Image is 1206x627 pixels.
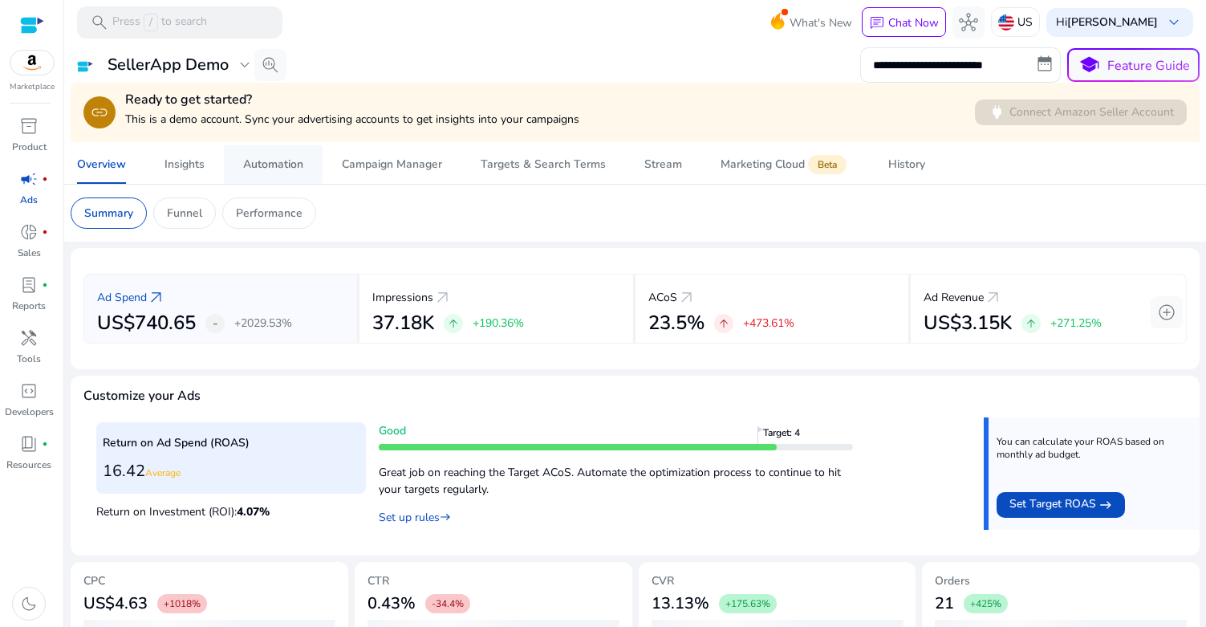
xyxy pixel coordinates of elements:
[725,597,770,610] span: +175.63%
[952,6,985,39] button: hub
[677,288,696,307] a: arrow_outward
[145,466,181,479] span: Average
[236,205,303,222] p: Performance
[473,315,524,332] p: +190.36%
[743,315,794,332] p: +473.61%
[19,434,39,454] span: book_4
[998,14,1014,31] img: us.svg
[103,434,359,451] p: Return on Ad Spend (ROAS)
[763,426,819,450] span: Target: 4
[237,504,270,519] span: 4.07
[243,159,303,170] div: Automation
[164,159,205,170] div: Insights
[19,594,39,613] span: dark_mode
[970,597,1001,610] span: +425%
[42,441,48,447] span: fiber_manual_record
[20,193,38,207] p: Ads
[997,492,1125,518] button: Set Target ROAS
[1157,303,1176,322] span: add_circle
[1107,56,1190,75] p: Feature Guide
[721,158,850,171] div: Marketing Cloud
[379,456,853,498] p: Great job on reaching the Target ACoS. Automate the optimization process to continue to hit your ...
[112,14,207,31] p: Press to search
[379,422,853,439] p: Good
[869,15,885,31] span: chat
[12,140,47,154] p: Product
[259,504,270,519] span: %
[90,13,109,32] span: search
[84,205,133,222] p: Summary
[888,159,925,170] div: History
[42,229,48,235] span: fiber_manual_record
[12,299,46,313] p: Reports
[235,55,254,75] span: expand_more
[1050,315,1102,332] p: +271.25%
[97,289,147,306] p: Ad Spend
[862,7,946,38] button: chatChat Now
[42,282,48,288] span: fiber_manual_record
[1151,296,1183,328] button: add_circle
[1025,317,1037,330] span: arrow_upward
[254,49,286,81] button: search_insights
[147,288,166,307] a: arrow_outward
[717,317,730,330] span: arrow_upward
[125,92,579,108] h4: Ready to get started?
[1067,14,1158,30] b: [PERSON_NAME]
[42,176,48,182] span: fiber_manual_record
[6,458,51,472] p: Resources
[19,275,39,295] span: lab_profile
[888,15,939,31] p: Chat Now
[90,103,109,122] span: link
[5,405,54,419] p: Developers
[1009,495,1096,515] span: Set Target ROAS
[372,311,434,335] h2: 37.18K
[644,159,682,170] div: Stream
[103,462,359,481] h3: 16.42
[440,509,451,526] mat-icon: east
[10,81,55,93] p: Marketplace
[125,111,579,128] p: This is a demo account. Sync your advertising accounts to get insights into your campaigns
[77,159,126,170] div: Overview
[83,594,148,613] h3: US$4.63
[1056,17,1158,28] p: Hi
[959,13,978,32] span: hub
[447,317,460,330] span: arrow_upward
[648,311,705,335] h2: 23.5%
[234,315,292,332] p: +2029.53%
[144,14,158,31] span: /
[984,288,1003,307] a: arrow_outward
[481,159,606,170] div: Targets & Search Terms
[1067,48,1200,82] button: schoolFeature Guide
[790,9,852,37] span: What's New
[432,597,464,610] span: -34.4%
[19,116,39,136] span: inventory_2
[652,594,709,613] h3: 13.13%
[108,55,229,75] h3: SellerApp Demo
[997,435,1188,461] p: You can calculate your ROAS based on monthly ad budget.
[1164,13,1184,32] span: keyboard_arrow_down
[19,381,39,401] span: code_blocks
[652,575,903,588] h5: CVR
[808,155,847,174] span: Beta
[935,575,1187,588] h5: Orders
[379,510,451,525] a: Set up rules
[213,314,218,333] span: -
[924,311,1012,335] h2: US$3.15K
[342,159,442,170] div: Campaign Manager
[10,51,54,75] img: amazon.svg
[1078,54,1101,77] span: school
[367,575,619,588] h5: CTR
[164,597,201,610] span: +1018%
[372,289,433,306] p: Impressions
[433,288,453,307] a: arrow_outward
[648,289,677,306] p: ACoS
[1099,495,1112,515] mat-icon: east
[935,594,954,613] h3: 21
[261,55,280,75] span: search_insights
[83,575,335,588] h5: CPC
[167,205,202,222] p: Funnel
